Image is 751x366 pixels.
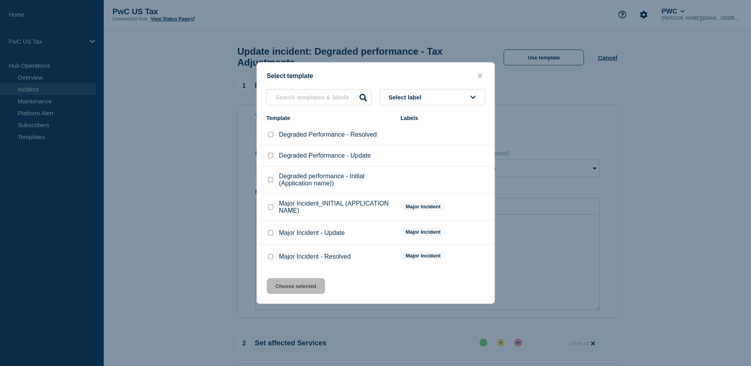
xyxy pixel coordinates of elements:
[279,131,377,138] p: Degraded Performance - Resolved
[267,278,325,294] button: Choose selected
[401,202,446,211] span: Major Incident
[279,253,351,260] p: Major Incident - Resolved
[279,152,371,159] p: Degraded Performance - Update
[401,251,446,260] span: Major Incident
[266,89,372,105] input: Search templates & labels
[389,94,425,101] span: Select label
[268,254,273,259] input: Major Incident - Resolved checkbox
[257,72,494,80] div: Select template
[279,229,345,236] p: Major Incident - Update
[268,132,273,137] input: Degraded Performance - Resolved checkbox
[279,173,393,187] p: Degraded performance - Initial (Application name))
[268,230,273,235] input: Major Incident - Update checkbox
[401,227,446,236] span: Major Incident
[380,89,485,105] button: Select label
[268,204,273,210] input: Major Incident_INITIAL (APPLICATION NAME) checkbox
[266,115,393,121] div: Template
[279,200,393,214] p: Major Incident_INITIAL (APPLICATION NAME)
[401,115,485,121] div: Labels
[268,153,273,158] input: Degraded Performance - Update checkbox
[475,72,485,80] button: close button
[268,177,273,182] input: Degraded performance - Initial (Application name)) checkbox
